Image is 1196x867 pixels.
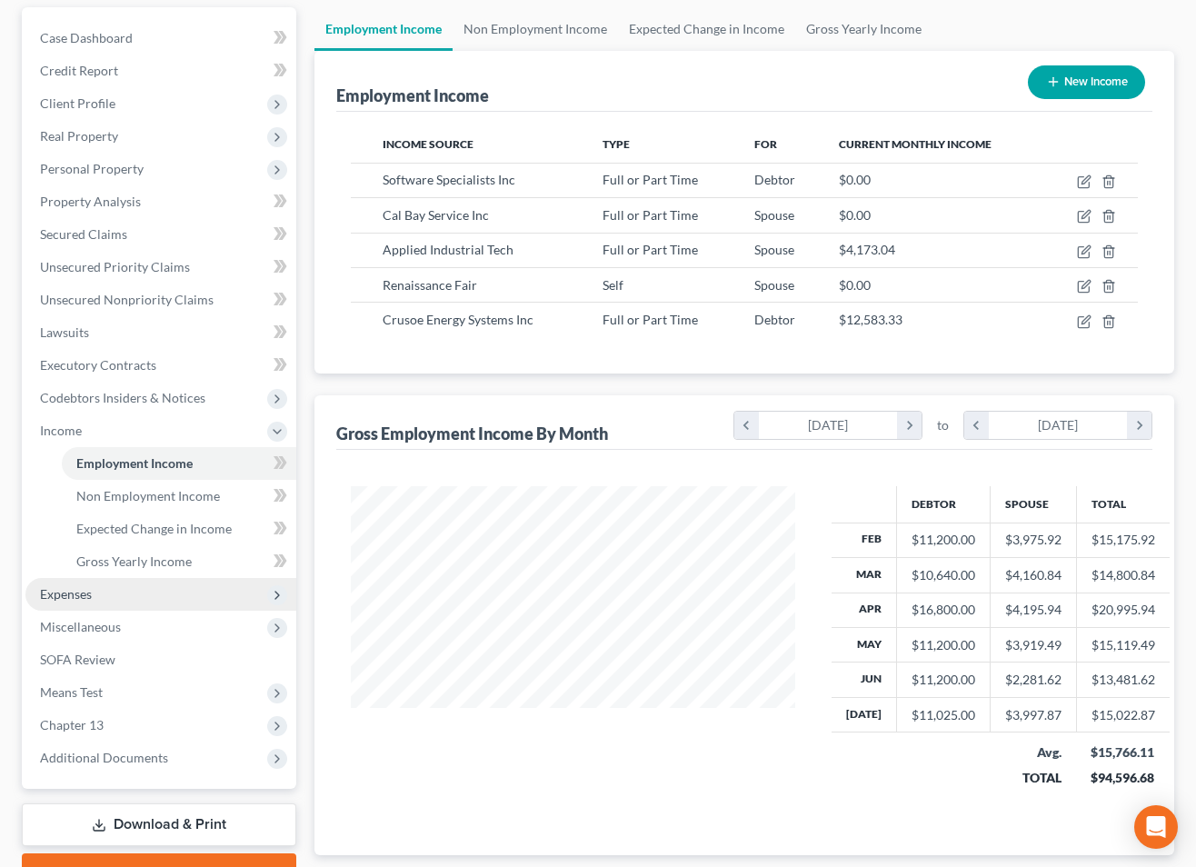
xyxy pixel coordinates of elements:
[40,390,205,405] span: Codebtors Insiders & Notices
[383,277,477,293] span: Renaissance Fair
[1076,593,1170,627] td: $20,995.94
[937,416,949,434] span: to
[603,172,698,187] span: Full or Part Time
[1076,663,1170,697] td: $13,481.62
[832,593,897,627] th: Apr
[383,312,533,327] span: Crusoe Energy Systems Inc
[40,619,121,634] span: Miscellaneous
[40,194,141,209] span: Property Analysis
[62,513,296,545] a: Expected Change in Income
[1076,628,1170,663] td: $15,119.49
[754,137,777,151] span: For
[1005,706,1061,724] div: $3,997.87
[40,423,82,438] span: Income
[40,717,104,732] span: Chapter 13
[25,218,296,251] a: Secured Claims
[40,95,115,111] span: Client Profile
[832,697,897,732] th: [DATE]
[1005,671,1061,689] div: $2,281.62
[912,531,975,549] div: $11,200.00
[40,128,118,144] span: Real Property
[832,523,897,557] th: Feb
[912,671,975,689] div: $11,200.00
[1091,743,1155,762] div: $15,766.11
[40,226,127,242] span: Secured Claims
[25,316,296,349] a: Lawsuits
[383,242,513,257] span: Applied Industrial Tech
[62,480,296,513] a: Non Employment Income
[839,277,871,293] span: $0.00
[839,137,992,151] span: Current Monthly Income
[603,207,698,223] span: Full or Part Time
[76,455,193,471] span: Employment Income
[40,586,92,602] span: Expenses
[832,628,897,663] th: May
[1127,412,1151,439] i: chevron_right
[76,488,220,503] span: Non Employment Income
[76,521,232,536] span: Expected Change in Income
[40,259,190,274] span: Unsecured Priority Claims
[832,663,897,697] th: Jun
[912,636,975,654] div: $11,200.00
[1091,769,1155,787] div: $94,596.68
[1005,636,1061,654] div: $3,919.49
[40,684,103,700] span: Means Test
[754,277,794,293] span: Spouse
[603,137,630,151] span: Type
[40,652,115,667] span: SOFA Review
[754,242,794,257] span: Spouse
[25,284,296,316] a: Unsecured Nonpriority Claims
[603,242,698,257] span: Full or Part Time
[383,137,473,151] span: Income Source
[754,172,795,187] span: Debtor
[839,312,902,327] span: $12,583.33
[912,706,975,724] div: $11,025.00
[40,357,156,373] span: Executory Contracts
[759,412,898,439] div: [DATE]
[40,63,118,78] span: Credit Report
[25,643,296,676] a: SOFA Review
[839,207,871,223] span: $0.00
[1134,805,1178,849] div: Open Intercom Messenger
[603,277,623,293] span: Self
[22,803,296,846] a: Download & Print
[618,7,795,51] a: Expected Change in Income
[964,412,989,439] i: chevron_left
[989,412,1128,439] div: [DATE]
[25,55,296,87] a: Credit Report
[1004,743,1061,762] div: Avg.
[1076,486,1170,523] th: Total
[1005,531,1061,549] div: $3,975.92
[336,85,489,106] div: Employment Income
[754,207,794,223] span: Spouse
[1005,601,1061,619] div: $4,195.94
[896,486,990,523] th: Debtor
[62,447,296,480] a: Employment Income
[832,558,897,593] th: Mar
[25,251,296,284] a: Unsecured Priority Claims
[40,324,89,340] span: Lawsuits
[314,7,453,51] a: Employment Income
[1005,566,1061,584] div: $4,160.84
[1076,697,1170,732] td: $15,022.87
[1004,769,1061,787] div: TOTAL
[1028,65,1145,99] button: New Income
[383,172,515,187] span: Software Specialists Inc
[62,545,296,578] a: Gross Yearly Income
[839,172,871,187] span: $0.00
[40,30,133,45] span: Case Dashboard
[990,486,1076,523] th: Spouse
[897,412,922,439] i: chevron_right
[25,185,296,218] a: Property Analysis
[795,7,932,51] a: Gross Yearly Income
[453,7,618,51] a: Non Employment Income
[383,207,489,223] span: Cal Bay Service Inc
[754,312,795,327] span: Debtor
[912,566,975,584] div: $10,640.00
[734,412,759,439] i: chevron_left
[40,292,214,307] span: Unsecured Nonpriority Claims
[1076,558,1170,593] td: $14,800.84
[76,553,192,569] span: Gross Yearly Income
[25,22,296,55] a: Case Dashboard
[603,312,698,327] span: Full or Part Time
